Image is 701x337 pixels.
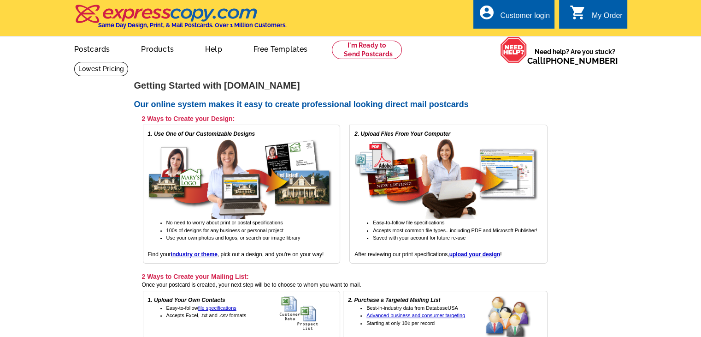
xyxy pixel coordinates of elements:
[592,12,623,24] div: My Order
[366,313,465,318] a: Advanced business and consumer targeting
[59,37,125,59] a: Postcards
[500,36,527,63] img: help
[366,320,435,326] span: Starting at only 10¢ per record
[198,305,236,311] a: file specifications
[166,228,283,233] span: 100s of designs for any business or personal project
[148,297,225,303] em: 1. Upload Your Own Contacts
[148,251,324,258] span: Find your , pick out a design, and you're on your way!
[527,56,618,66] span: Call
[142,114,548,123] h3: 2 Ways to Create your Design:
[166,305,236,311] span: Easy-to-follow
[148,138,332,219] img: free online postcard designs
[373,220,444,225] span: Easy-to-follow file specifications
[126,37,189,59] a: Products
[366,305,458,311] span: Best-in-industry data from DatabaseUSA
[348,297,440,303] em: 2. Purchase a Targeted Mailing List
[527,47,623,66] span: Need help? Are you stuck?
[570,4,586,21] i: shopping_cart
[373,228,537,233] span: Accepts most common file types...including PDF and Microsoft Publisher!
[134,100,567,110] h2: Our online system makes it easy to create professional looking direct mail postcards
[570,10,623,22] a: shopping_cart My Order
[478,4,495,21] i: account_circle
[373,235,465,241] span: Saved with your account for future re-use
[239,37,323,59] a: Free Templates
[279,296,335,331] img: upload your own address list for free
[166,313,247,318] span: Accepts Excel, .txt and .csv formats
[354,131,450,137] em: 2. Upload Files From Your Computer
[354,251,501,258] span: After reviewing our print specifications, !
[449,251,501,258] a: upload your design
[190,37,237,59] a: Help
[142,282,361,288] span: Once your postcard is created, your next step will be to choose to whom you want to mail.
[142,272,548,281] h3: 2 Ways to Create your Mailing List:
[500,12,550,24] div: Customer login
[74,11,287,29] a: Same Day Design, Print, & Mail Postcards. Over 1 Million Customers.
[166,220,283,225] span: No need to worry about print or postal specifications
[171,251,218,258] a: industry or theme
[166,235,300,241] span: Use your own photos and logos, or search our image library
[134,81,567,90] h1: Getting Started with [DOMAIN_NAME]
[543,56,618,66] a: [PHONE_NUMBER]
[478,10,550,22] a: account_circle Customer login
[98,22,287,29] h4: Same Day Design, Print, & Mail Postcards. Over 1 Million Customers.
[354,138,539,219] img: upload your own design for free
[148,131,255,137] em: 1. Use One of Our Customizable Designs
